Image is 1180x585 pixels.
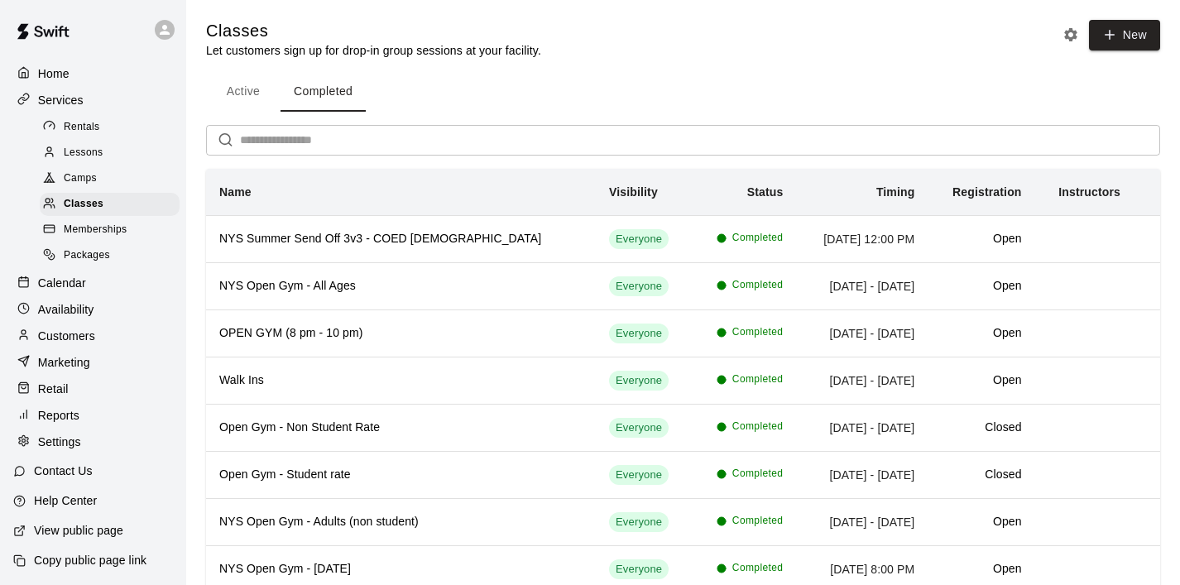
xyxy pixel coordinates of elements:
[38,275,86,291] p: Calendar
[13,297,173,322] a: Availability
[34,463,93,479] p: Contact Us
[609,468,669,483] span: Everyone
[40,243,186,269] a: Packages
[13,376,173,401] a: Retail
[796,215,928,262] td: [DATE] 12:00 PM
[40,167,180,190] div: Camps
[219,466,583,484] h6: Open Gym - Student rate
[206,42,541,59] p: Let customers sign up for drop-in group sessions at your facility.
[206,20,541,42] h5: Classes
[609,279,669,295] span: Everyone
[64,145,103,161] span: Lessons
[40,192,186,218] a: Classes
[609,465,669,485] div: This service is visible to all of your customers
[64,119,100,136] span: Rentals
[941,419,1021,437] h6: Closed
[38,354,90,371] p: Marketing
[609,326,669,342] span: Everyone
[40,166,186,192] a: Camps
[609,559,669,579] div: This service is visible to all of your customers
[38,381,69,397] p: Retail
[13,271,173,295] a: Calendar
[13,403,173,428] a: Reports
[609,515,669,530] span: Everyone
[38,65,70,82] p: Home
[609,232,669,247] span: Everyone
[40,140,186,165] a: Lessons
[40,114,186,140] a: Rentals
[40,141,180,165] div: Lessons
[13,429,173,454] a: Settings
[281,72,366,112] button: Completed
[13,88,173,113] a: Services
[941,277,1021,295] h6: Open
[732,513,784,530] span: Completed
[219,419,583,437] h6: Open Gym - Non Student Rate
[219,185,252,199] b: Name
[38,434,81,450] p: Settings
[941,372,1021,390] h6: Open
[609,420,669,436] span: Everyone
[40,193,180,216] div: Classes
[609,373,669,389] span: Everyone
[732,277,784,294] span: Completed
[732,560,784,577] span: Completed
[64,247,110,264] span: Packages
[609,185,658,199] b: Visibility
[941,513,1021,531] h6: Open
[876,185,915,199] b: Timing
[609,562,669,578] span: Everyone
[13,61,173,86] a: Home
[34,552,146,568] p: Copy public page link
[1058,185,1120,199] b: Instructors
[609,229,669,249] div: This service is visible to all of your customers
[1058,22,1083,47] button: Classes settings
[219,277,583,295] h6: NYS Open Gym - All Ages
[796,262,928,309] td: [DATE] - [DATE]
[747,185,784,199] b: Status
[796,309,928,357] td: [DATE] - [DATE]
[609,512,669,532] div: This service is visible to all of your customers
[219,230,583,248] h6: NYS Summer Send Off 3v3 - COED [DEMOGRAPHIC_DATA]
[64,170,97,187] span: Camps
[219,372,583,390] h6: Walk Ins
[40,244,180,267] div: Packages
[941,466,1021,484] h6: Closed
[1089,20,1160,50] button: New
[732,372,784,388] span: Completed
[40,116,180,139] div: Rentals
[38,301,94,318] p: Availability
[13,324,173,348] a: Customers
[206,72,281,112] button: Active
[732,466,784,482] span: Completed
[941,230,1021,248] h6: Open
[796,404,928,451] td: [DATE] - [DATE]
[13,350,173,375] a: Marketing
[38,328,95,344] p: Customers
[219,513,583,531] h6: NYS Open Gym - Adults (non student)
[40,218,186,243] a: Memberships
[64,222,127,238] span: Memberships
[34,522,123,539] p: View public page
[941,560,1021,578] h6: Open
[732,419,784,435] span: Completed
[609,276,669,296] div: This service is visible to all of your customers
[64,196,103,213] span: Classes
[219,560,583,578] h6: NYS Open Gym - [DATE]
[609,324,669,343] div: This service is visible to all of your customers
[40,218,180,242] div: Memberships
[732,324,784,341] span: Completed
[34,492,97,509] p: Help Center
[732,230,784,247] span: Completed
[952,185,1021,199] b: Registration
[219,324,583,343] h6: OPEN GYM (8 pm - 10 pm)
